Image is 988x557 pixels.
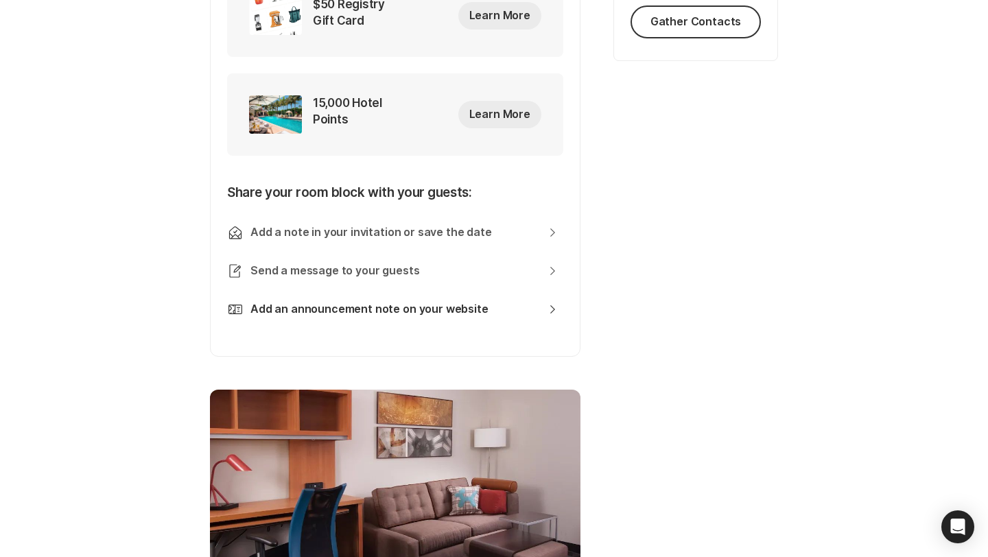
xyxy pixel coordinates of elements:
button: Gather Contacts [631,5,761,38]
a: Add an announcement note on your website [250,302,558,317]
p: 15,000 Hotel Points [313,95,386,134]
a: Add a note in your invitation or save the date [250,225,558,240]
button: Learn More [458,101,541,128]
a: Send a message to your guests [250,263,558,278]
button: Learn More [458,2,541,29]
div: Open Intercom Messenger [941,510,974,543]
img: incentive [249,95,302,134]
p: Share your room block with your guests: [227,183,563,213]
